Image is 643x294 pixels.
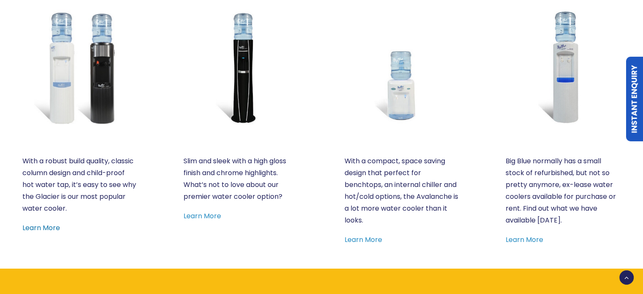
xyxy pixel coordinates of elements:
a: Learn More [22,223,60,233]
a: Refurbished [506,9,621,124]
a: Learn More [345,235,382,245]
a: Benchtop Avalanche [345,9,460,124]
a: Learn More [183,211,221,221]
a: Everest Elite [183,9,298,124]
a: Learn More [506,235,543,245]
p: Slim and sleek with a high gloss finish and chrome highlights. What’s not to love about our premi... [183,155,298,203]
p: With a robust build quality, classic column design and child-proof hot water tap, it’s easy to se... [22,155,137,214]
p: Big Blue normally has a small stock of refurbished, but not so pretty anymore, ex-lease water coo... [506,155,621,226]
a: Glacier White or Black [22,9,137,124]
iframe: Chatbot [587,238,631,282]
p: With a compact, space saving design that perfect for benchtops, an internal chiller and hot/cold ... [345,155,460,226]
a: Instant Enquiry [626,57,643,141]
